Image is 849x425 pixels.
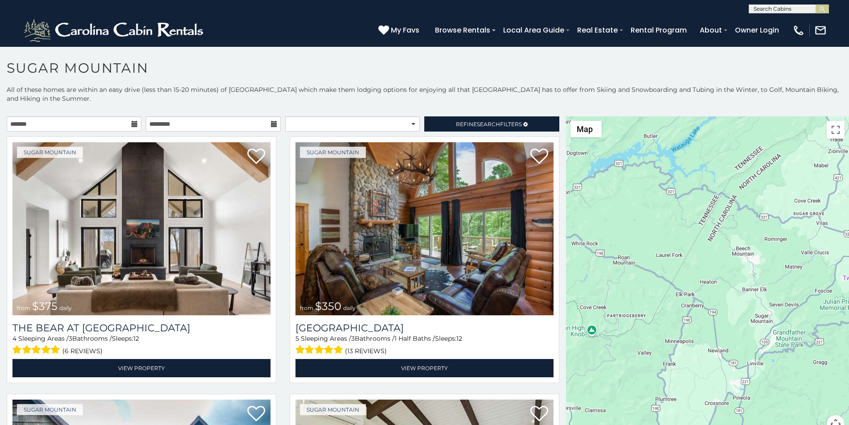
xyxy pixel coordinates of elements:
a: My Favs [378,25,422,36]
span: 3 [69,334,72,342]
img: White-1-2.png [22,17,207,44]
span: daily [343,305,356,311]
a: Sugar Mountain [17,404,83,415]
a: View Property [295,359,554,377]
span: $350 [315,300,341,313]
a: Add to favorites [247,148,265,166]
a: RefineSearchFilters [424,116,559,132]
a: Owner Login [730,22,783,38]
a: Sugar Mountain [300,404,366,415]
img: Grouse Moor Lodge [295,142,554,315]
img: mail-regular-white.png [814,24,827,37]
span: 12 [456,334,462,342]
a: Add to favorites [530,405,548,424]
span: (6 reviews) [62,345,103,357]
a: The Bear At Sugar Mountain from $375 daily [12,142,271,315]
h3: The Bear At Sugar Mountain [12,322,271,334]
h3: Grouse Moor Lodge [295,322,554,334]
a: View Property [12,359,271,377]
a: About [695,22,726,38]
button: Toggle fullscreen view [827,121,845,139]
span: 4 [12,334,16,342]
span: 1 Half Baths / [394,334,435,342]
span: daily [59,305,72,311]
a: Add to favorites [247,405,265,424]
span: from [300,305,313,311]
span: 12 [133,334,139,342]
span: from [17,305,30,311]
a: Grouse Moor Lodge from $350 daily [295,142,554,315]
div: Sleeping Areas / Bathrooms / Sleeps: [295,334,554,357]
span: 5 [295,334,299,342]
span: (13 reviews) [345,345,387,357]
a: Local Area Guide [499,22,569,38]
a: Sugar Mountain [300,147,366,158]
img: The Bear At Sugar Mountain [12,142,271,315]
button: Change map style [570,121,602,137]
div: Sleeping Areas / Bathrooms / Sleeps: [12,334,271,357]
a: Rental Program [626,22,691,38]
a: [GEOGRAPHIC_DATA] [295,322,554,334]
span: Map [577,124,593,134]
img: phone-regular-white.png [792,24,805,37]
span: 3 [351,334,355,342]
a: Browse Rentals [431,22,495,38]
span: My Favs [391,25,419,36]
span: Refine Filters [456,121,522,128]
a: The Bear At [GEOGRAPHIC_DATA] [12,322,271,334]
a: Sugar Mountain [17,147,83,158]
span: $375 [32,300,57,313]
span: Search [477,121,500,128]
a: Add to favorites [530,148,548,166]
a: Real Estate [573,22,622,38]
